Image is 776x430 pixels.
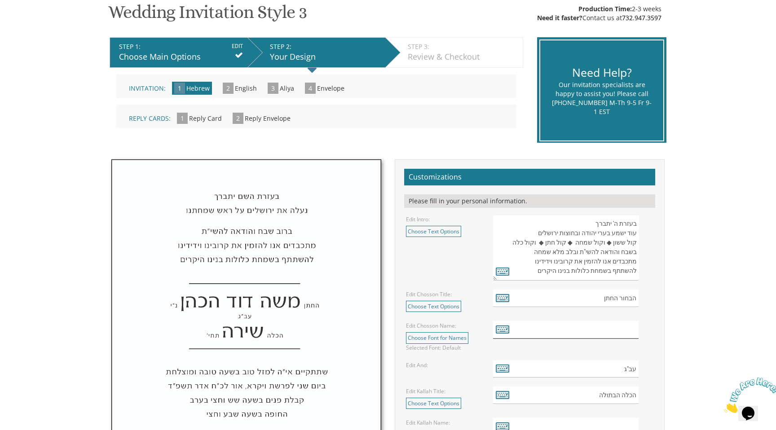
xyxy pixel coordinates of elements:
[119,42,243,51] div: STEP 1:
[270,51,381,63] div: Your Design
[537,13,582,22] span: Need it faster?
[493,215,639,281] textarea: בעזרת ה' יתברך עוד ישמע בערי יהודה ובחוצות ירושלים קול ששון ◆ וקול שמחה ◆ קול חתן ◆ וקול כלה בשבח...
[551,80,652,116] div: Our invitation specialists are happy to assist you! Please call [PHONE_NUMBER] M-Th 9-5 Fr 9-1 EST
[280,84,294,92] span: Aliya
[406,419,450,426] label: Edit Kallah Name:
[551,65,652,81] div: Need Help?
[406,322,456,329] label: Edit Chosson Name:
[129,114,171,123] span: Reply Cards:
[108,2,307,29] h1: Wedding Invitation Style 3
[406,344,480,351] div: Selected Font: Default
[119,51,243,63] div: Choose Main Options
[245,114,291,123] span: Reply Envelope
[406,290,452,298] label: Edit Chosson Title:
[578,4,632,13] span: Production Time:
[270,42,381,51] div: STEP 2:
[408,51,518,63] div: Review & Checkout
[537,4,661,22] div: 2-3 weeks Contact us at
[232,42,243,50] input: EDIT
[317,84,344,92] span: Envelope
[406,332,468,343] a: Choose Font for Names
[408,42,518,51] div: STEP 3:
[223,83,234,94] span: 2
[406,398,461,409] a: Choose Text Options
[235,84,257,92] span: English
[4,4,59,39] img: Chat attention grabber
[406,387,445,395] label: Edit Kallah Title:
[305,83,316,94] span: 4
[404,194,655,208] div: Please fill in your personal information.
[406,361,428,369] label: Edit And:
[129,84,166,92] span: Invitation:
[268,83,278,94] span: 3
[720,374,776,417] iframe: chat widget
[622,13,661,22] a: 732.947.3597
[406,301,461,312] a: Choose Text Options
[406,215,430,223] label: Edit Intro:
[177,113,188,124] span: 1
[186,84,210,92] span: Hebrew
[233,113,243,124] span: 2
[174,83,185,94] span: 1
[406,226,461,237] a: Choose Text Options
[404,169,655,186] h2: Customizations
[189,114,222,123] span: Reply Card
